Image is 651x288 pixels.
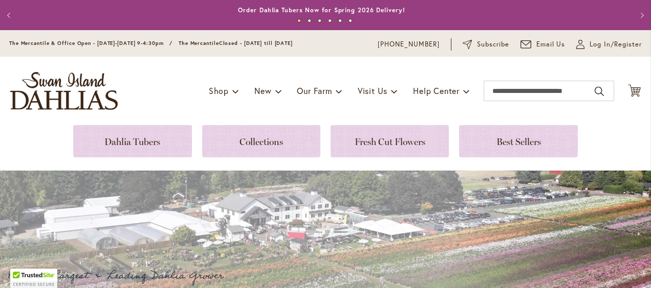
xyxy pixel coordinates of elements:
button: Next [631,5,651,26]
a: [PHONE_NUMBER] [378,39,440,50]
a: Email Us [520,39,566,50]
button: 1 of 6 [297,19,301,22]
span: Log In/Register [590,39,642,50]
button: 4 of 6 [328,19,332,22]
span: Shop [209,85,229,96]
button: 3 of 6 [318,19,321,22]
button: 2 of 6 [308,19,311,22]
p: Nation's Largest & Leading Dahlia Grower [8,268,289,284]
span: Closed - [DATE] till [DATE] [219,40,293,46]
span: Visit Us [358,85,387,96]
span: The Mercantile & Office Open - [DATE]-[DATE] 9-4:30pm / The Mercantile [9,40,219,46]
a: Subscribe [463,39,509,50]
a: store logo [10,72,118,110]
span: Email Us [536,39,566,50]
span: New [254,85,271,96]
a: Log In/Register [576,39,642,50]
span: Help Center [413,85,460,96]
a: Order Dahlia Tubers Now for Spring 2026 Delivery! [238,6,405,14]
button: 6 of 6 [349,19,352,22]
span: Our Farm [297,85,332,96]
button: 5 of 6 [338,19,342,22]
span: Subscribe [477,39,509,50]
